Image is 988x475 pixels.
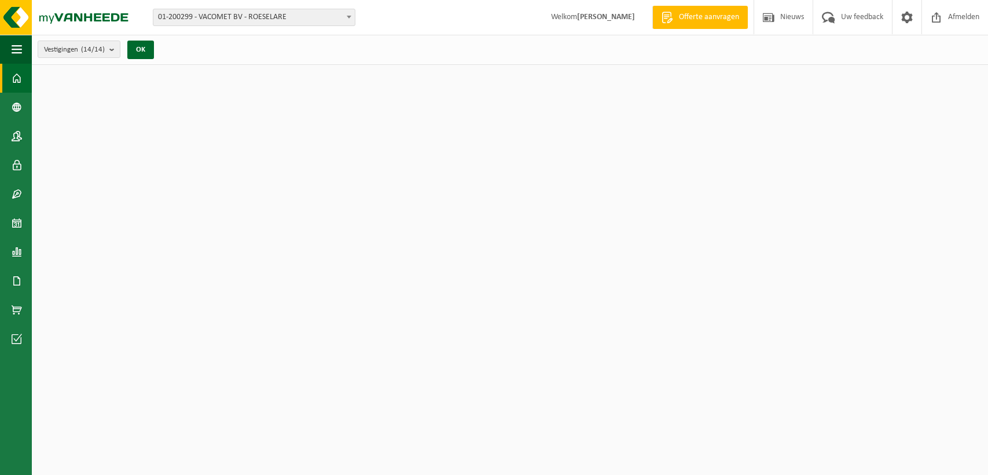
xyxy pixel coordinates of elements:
[81,46,105,53] count: (14/14)
[127,41,154,59] button: OK
[577,13,635,21] strong: [PERSON_NAME]
[153,9,355,25] span: 01-200299 - VACOMET BV - ROESELARE
[44,41,105,59] span: Vestigingen
[676,12,742,23] span: Offerte aanvragen
[652,6,748,29] a: Offerte aanvragen
[38,41,120,58] button: Vestigingen(14/14)
[153,9,355,26] span: 01-200299 - VACOMET BV - ROESELARE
